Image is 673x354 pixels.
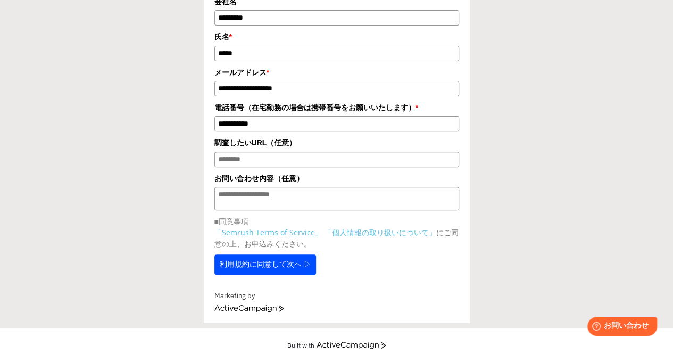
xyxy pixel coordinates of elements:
[214,102,459,113] label: 電話番号（在宅勤務の場合は携帯番号をお願いいたします）
[325,227,436,237] a: 「個人情報の取り扱いについて」
[214,254,317,275] button: 利用規約に同意して次へ ▷
[578,312,661,342] iframe: Help widget launcher
[287,341,314,349] div: Built with
[214,31,459,43] label: 氏名
[214,227,459,249] p: にご同意の上、お申込みください。
[214,216,459,227] p: ■同意事項
[214,227,322,237] a: 「Semrush Terms of Service」
[214,172,459,184] label: お問い合わせ内容（任意）
[214,291,459,302] div: Marketing by
[214,67,459,78] label: メールアドレス
[214,137,459,149] label: 調査したいURL（任意）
